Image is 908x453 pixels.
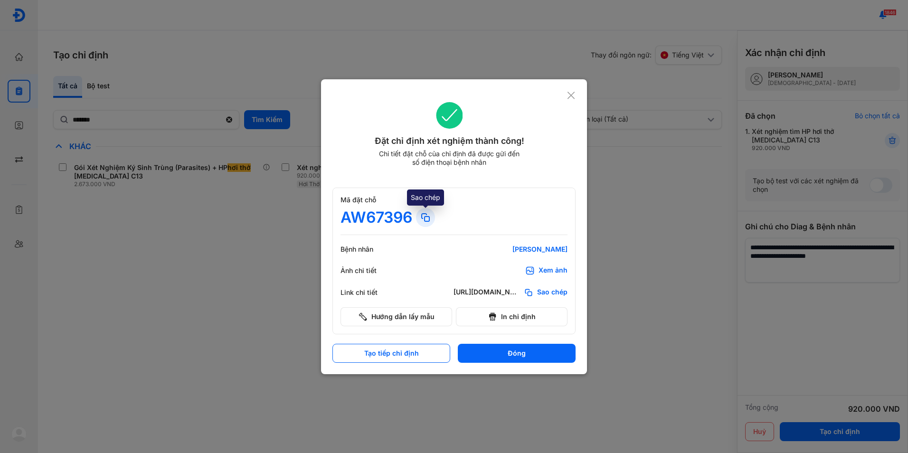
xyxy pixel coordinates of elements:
[458,344,576,363] button: Đóng
[332,134,567,148] div: Đặt chỉ định xét nghiệm thành công!
[537,288,567,297] span: Sao chép
[332,344,450,363] button: Tạo tiếp chỉ định
[340,307,452,326] button: Hướng dẫn lấy mẫu
[456,307,567,326] button: In chỉ định
[340,288,397,297] div: Link chi tiết
[340,196,567,204] div: Mã đặt chỗ
[454,288,520,297] div: [URL][DOMAIN_NAME]
[375,150,524,167] div: Chi tiết đặt chỗ của chỉ định đã được gửi đến số điện thoại bệnh nhân
[454,245,567,254] div: [PERSON_NAME]
[340,266,397,275] div: Ảnh chi tiết
[340,208,412,227] div: AW67396
[340,245,397,254] div: Bệnh nhân
[539,266,567,275] div: Xem ảnh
